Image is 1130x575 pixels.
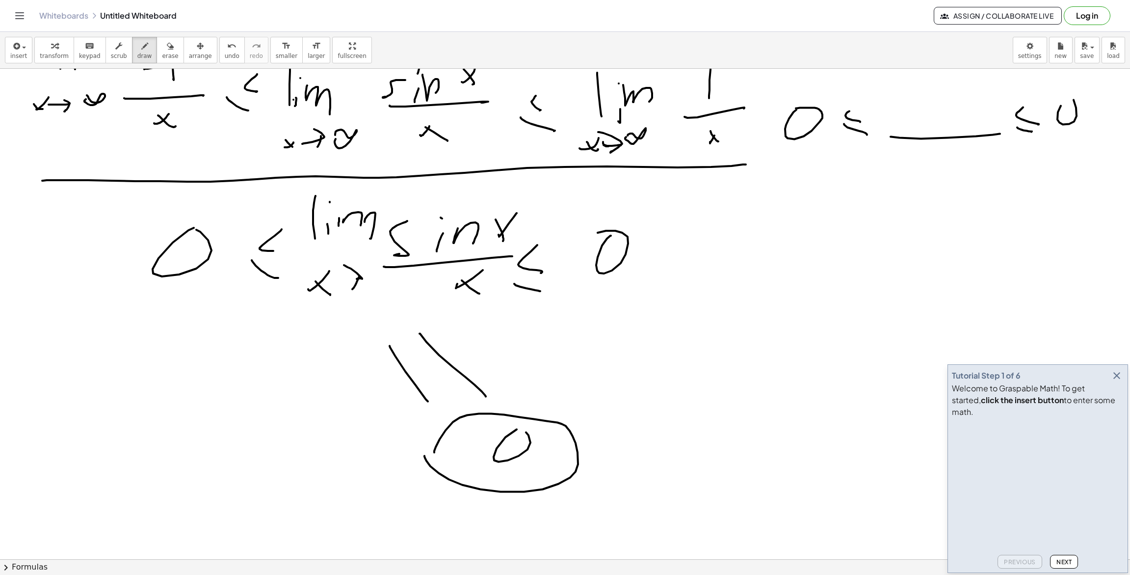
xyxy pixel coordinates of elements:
[1107,53,1120,59] span: load
[308,53,325,59] span: larger
[132,37,158,63] button: draw
[312,40,321,52] i: format_size
[1018,53,1042,59] span: settings
[952,370,1021,382] div: Tutorial Step 1 of 6
[105,37,132,63] button: scrub
[34,37,74,63] button: transform
[219,37,245,63] button: undoundo
[137,53,152,59] span: draw
[952,383,1124,418] div: Welcome to Graspable Math! To get started, to enter some math.
[270,37,303,63] button: format_sizesmaller
[1064,6,1110,25] button: Log in
[1050,555,1078,569] button: Next
[244,37,268,63] button: redoredo
[10,53,27,59] span: insert
[39,11,88,21] a: Whiteboards
[981,395,1064,405] b: click the insert button
[157,37,184,63] button: erase
[184,37,217,63] button: arrange
[1056,558,1072,566] span: Next
[252,40,261,52] i: redo
[1054,53,1067,59] span: new
[79,53,101,59] span: keypad
[225,53,239,59] span: undo
[5,37,32,63] button: insert
[250,53,263,59] span: redo
[40,53,69,59] span: transform
[12,8,27,24] button: Toggle navigation
[189,53,212,59] span: arrange
[1080,53,1094,59] span: save
[934,7,1062,25] button: Assign / Collaborate Live
[282,40,291,52] i: format_size
[302,37,330,63] button: format_sizelarger
[1075,37,1100,63] button: save
[1013,37,1047,63] button: settings
[74,37,106,63] button: keyboardkeypad
[332,37,371,63] button: fullscreen
[1049,37,1073,63] button: new
[276,53,297,59] span: smaller
[1102,37,1125,63] button: load
[111,53,127,59] span: scrub
[162,53,178,59] span: erase
[85,40,94,52] i: keyboard
[338,53,366,59] span: fullscreen
[227,40,237,52] i: undo
[942,11,1053,20] span: Assign / Collaborate Live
